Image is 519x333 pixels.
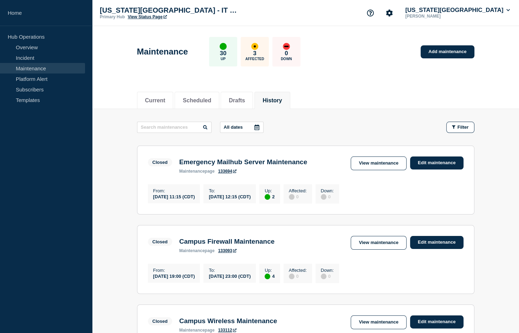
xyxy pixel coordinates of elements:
p: To : [209,268,251,273]
p: Down : [321,188,334,193]
span: maintenance [179,248,205,253]
p: Up [221,57,226,61]
h3: Emergency Mailhub Server Maintenance [179,158,307,166]
button: Drafts [229,97,245,104]
a: View maintenance [351,236,406,250]
p: Up : [265,188,274,193]
h1: Maintenance [137,47,188,57]
div: Closed [153,160,168,165]
div: disabled [321,274,326,279]
div: affected [251,43,258,50]
a: 133093 [218,248,236,253]
button: Support [363,6,378,20]
div: disabled [289,194,294,200]
button: Filter [446,122,474,133]
button: Account settings [382,6,397,20]
a: Edit maintenance [410,156,463,169]
div: 0 [289,273,307,279]
p: 30 [220,50,226,57]
span: Filter [458,124,469,130]
div: [DATE] 11:15 (CDT) [153,193,195,199]
p: Affected : [289,188,307,193]
p: Down [281,57,292,61]
p: From : [153,268,195,273]
p: 3 [253,50,256,57]
a: 133694 [218,169,236,174]
div: Closed [153,319,168,324]
a: View maintenance [351,156,406,170]
div: disabled [321,194,326,200]
h3: Campus Firewall Maintenance [179,238,274,245]
div: [DATE] 19:00 (CDT) [153,273,195,279]
p: page [179,328,215,333]
div: up [265,274,270,279]
a: View maintenance [351,315,406,329]
div: 0 [321,193,334,200]
div: 2 [265,193,274,200]
p: [US_STATE][GEOGRAPHIC_DATA] - IT Status Page [100,6,240,14]
p: [PERSON_NAME] [404,14,477,19]
div: up [220,43,227,50]
button: [US_STATE][GEOGRAPHIC_DATA] [404,7,511,14]
span: maintenance [179,328,205,333]
a: Add maintenance [421,45,474,58]
a: Edit maintenance [410,315,463,328]
div: 4 [265,273,274,279]
div: 0 [321,273,334,279]
p: From : [153,188,195,193]
p: Down : [321,268,334,273]
p: Primary Hub [100,14,125,19]
p: Up : [265,268,274,273]
button: Scheduled [183,97,211,104]
div: [DATE] 12:15 (CDT) [209,193,251,199]
h3: Campus Wireless Maintenance [179,317,277,325]
div: [DATE] 23:00 (CDT) [209,273,251,279]
a: 133112 [218,328,236,333]
div: 0 [289,193,307,200]
input: Search maintenances [137,122,212,133]
p: Affected [245,57,264,61]
p: page [179,169,215,174]
button: Current [145,97,166,104]
span: maintenance [179,169,205,174]
div: disabled [289,274,294,279]
div: Closed [153,239,168,244]
a: Edit maintenance [410,236,463,249]
div: down [283,43,290,50]
div: up [265,194,270,200]
p: To : [209,188,251,193]
p: 0 [285,50,288,57]
a: View Status Page [128,14,167,19]
p: Affected : [289,268,307,273]
p: page [179,248,215,253]
button: All dates [220,122,264,133]
button: History [262,97,282,104]
p: All dates [224,124,243,130]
